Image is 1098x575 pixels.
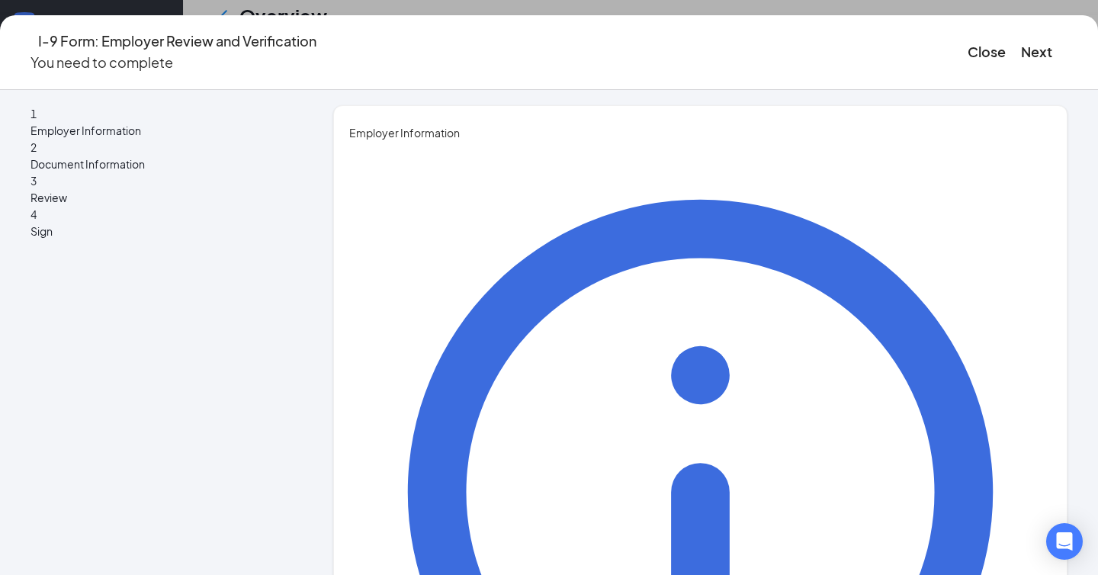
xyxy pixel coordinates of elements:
[30,156,290,172] span: Document Information
[968,41,1006,63] button: Close
[1021,41,1052,63] button: Next
[349,124,1051,141] span: Employer Information
[38,31,316,52] h4: I-9 Form: Employer Review and Verification
[30,189,290,206] span: Review
[30,107,37,120] span: 1
[30,140,37,154] span: 2
[30,223,290,239] span: Sign
[1046,523,1083,560] div: Open Intercom Messenger
[30,207,37,221] span: 4
[30,122,290,139] span: Employer Information
[30,174,37,188] span: 3
[30,52,316,73] p: You need to complete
